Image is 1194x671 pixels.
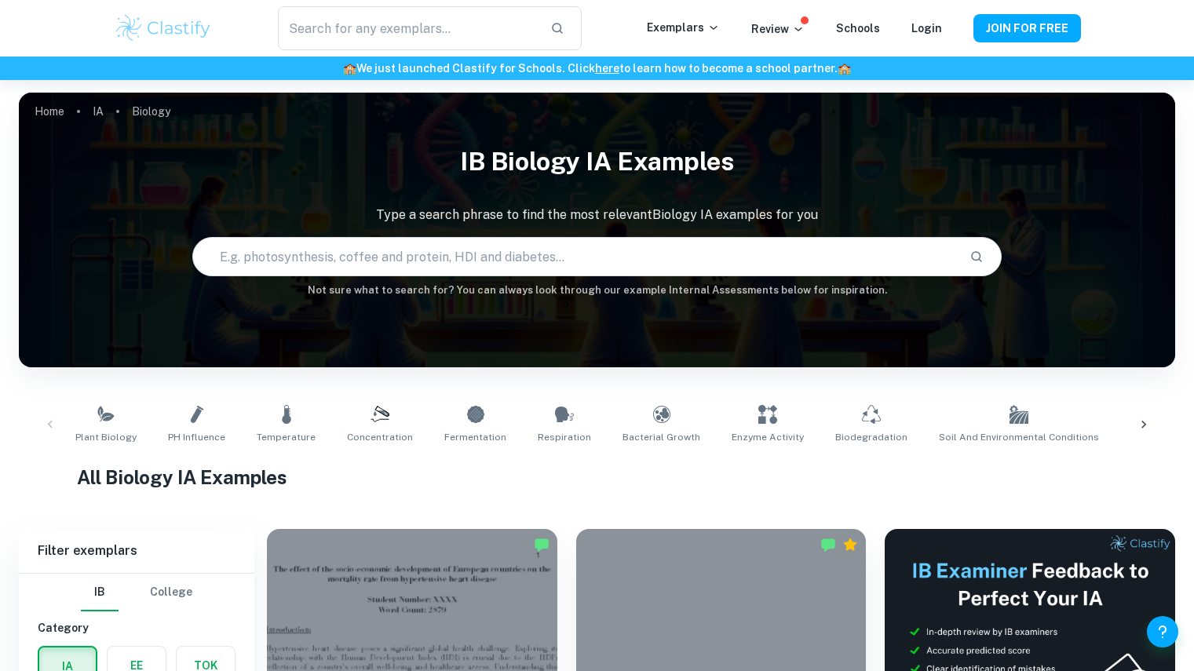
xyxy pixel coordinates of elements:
[538,430,591,444] span: Respiration
[257,430,316,444] span: Temperature
[963,243,990,270] button: Search
[114,13,214,44] img: Clastify logo
[132,103,170,120] p: Biology
[732,430,804,444] span: Enzyme Activity
[534,537,550,552] img: Marked
[168,430,225,444] span: pH Influence
[3,60,1191,77] h6: We just launched Clastify for Schools. Click to learn how to become a school partner.
[939,430,1099,444] span: Soil and Environmental Conditions
[81,574,119,611] button: IB
[347,430,413,444] span: Concentration
[647,19,720,36] p: Exemplars
[35,100,64,122] a: Home
[19,529,254,573] h6: Filter exemplars
[838,62,851,75] span: 🏫
[1147,616,1178,647] button: Help and Feedback
[19,137,1175,187] h1: IB Biology IA examples
[595,62,619,75] a: here
[81,574,192,611] div: Filter type choice
[278,6,537,50] input: Search for any exemplars...
[835,430,907,444] span: Biodegradation
[751,20,805,38] p: Review
[842,537,858,552] div: Premium
[77,463,1118,491] h1: All Biology IA Examples
[820,537,836,552] img: Marked
[19,283,1175,298] h6: Not sure what to search for? You can always look through our example Internal Assessments below f...
[75,430,137,444] span: Plant Biology
[38,619,236,636] h6: Category
[836,22,880,35] a: Schools
[343,62,356,75] span: 🏫
[911,22,942,35] a: Login
[150,574,192,611] button: College
[193,235,957,279] input: E.g. photosynthesis, coffee and protein, HDI and diabetes...
[973,14,1081,42] button: JOIN FOR FREE
[623,430,700,444] span: Bacterial Growth
[93,100,104,122] a: IA
[444,430,506,444] span: Fermentation
[19,206,1175,224] p: Type a search phrase to find the most relevant Biology IA examples for you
